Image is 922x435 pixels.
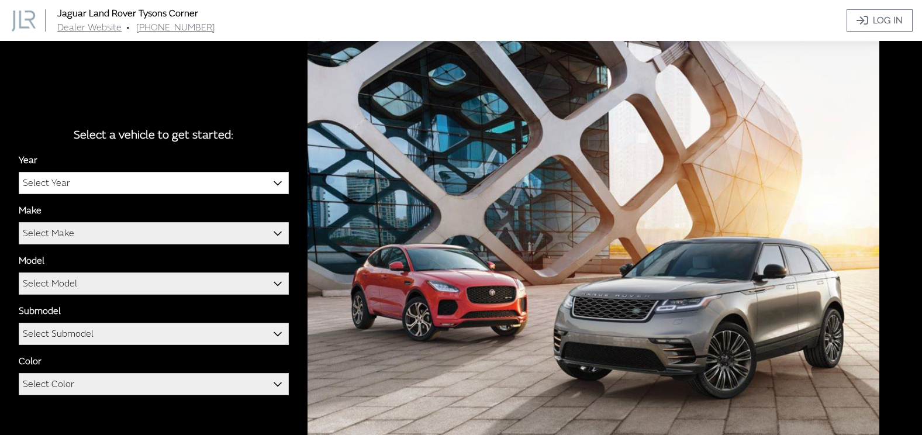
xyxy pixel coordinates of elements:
a: Jaguar Land Rover Tysons Corner logo [12,9,55,31]
span: Select Model [19,272,289,295]
label: Make [19,203,42,217]
label: Color [19,354,42,368]
span: Select Submodel [23,323,94,344]
label: Year [19,153,37,167]
span: Select Make [19,223,288,244]
span: Select Year [19,172,288,194]
label: Model [19,254,44,268]
a: Jaguar Land Rover Tysons Corner [57,8,198,19]
a: [PHONE_NUMBER] [136,22,215,33]
img: Dashboard [12,11,36,32]
span: Log In [873,13,903,27]
span: Select Year [23,172,70,194]
a: Dealer Website [57,22,122,33]
span: Select Color [19,373,289,395]
span: • [126,22,129,33]
span: Select Model [19,273,288,294]
span: Select Color [19,374,288,395]
div: Select a vehicle to get started: [19,126,289,144]
span: Select Submodel [19,323,289,345]
span: Select Year [19,172,289,194]
span: Select Make [23,223,74,244]
span: Select Make [19,222,289,244]
label: Submodel [19,304,61,318]
a: Log In [847,9,913,32]
span: Select Model [23,273,77,294]
span: Select Color [23,374,74,395]
span: Select Submodel [19,323,288,344]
